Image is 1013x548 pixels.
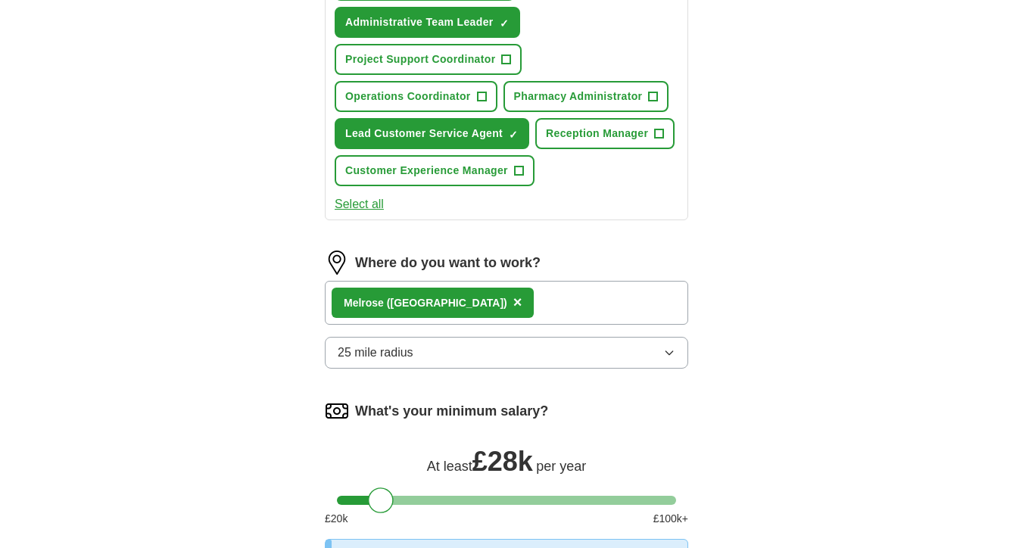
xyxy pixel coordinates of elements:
[514,89,643,104] span: Pharmacy Administrator
[325,251,349,275] img: location.png
[546,126,648,142] span: Reception Manager
[536,459,586,474] span: per year
[355,401,548,422] label: What's your minimum salary?
[345,89,471,104] span: Operations Coordinator
[344,297,384,309] strong: Melrose
[513,294,522,310] span: ×
[472,446,533,477] span: £ 28k
[427,459,472,474] span: At least
[325,337,688,369] button: 25 mile radius
[500,17,509,30] span: ✓
[338,344,413,362] span: 25 mile radius
[335,44,522,75] button: Project Support Coordinator
[325,511,348,527] span: £ 20 k
[387,297,507,309] span: ([GEOGRAPHIC_DATA])
[345,14,494,30] span: Administrative Team Leader
[355,253,541,273] label: Where do you want to work?
[513,291,522,314] button: ×
[503,81,669,112] button: Pharmacy Administrator
[345,51,495,67] span: Project Support Coordinator
[325,399,349,423] img: salary.png
[335,118,529,149] button: Lead Customer Service Agent✓
[535,118,675,149] button: Reception Manager
[335,7,520,38] button: Administrative Team Leader✓
[345,126,503,142] span: Lead Customer Service Agent
[509,129,518,141] span: ✓
[335,195,384,213] button: Select all
[335,155,535,186] button: Customer Experience Manager
[335,81,497,112] button: Operations Coordinator
[345,163,508,179] span: Customer Experience Manager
